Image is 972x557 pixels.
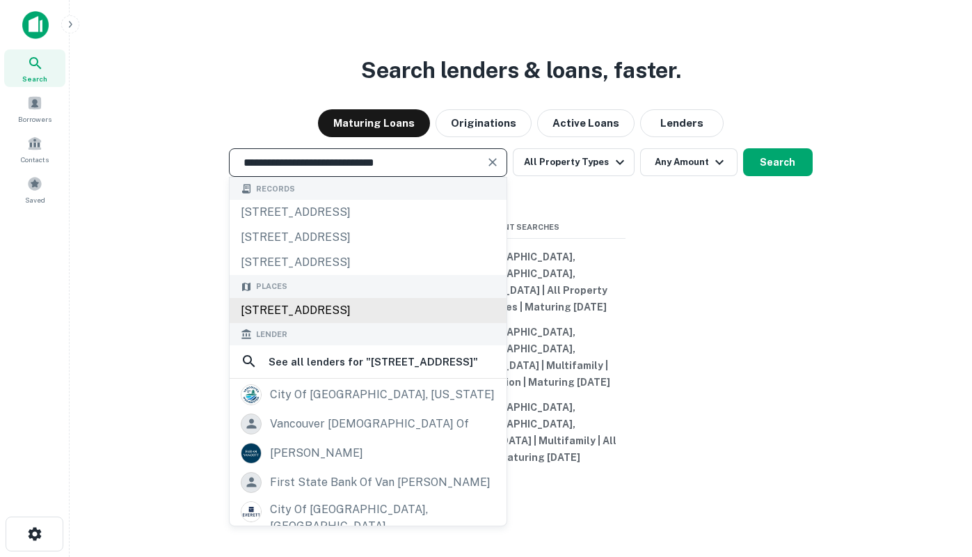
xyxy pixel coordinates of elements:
[241,502,261,521] img: picture
[241,385,261,405] img: picture
[230,200,507,225] div: [STREET_ADDRESS]
[230,409,507,439] a: vancouver [DEMOGRAPHIC_DATA] of
[902,401,972,468] iframe: Chat Widget
[270,414,469,434] div: vancouver [DEMOGRAPHIC_DATA] of
[256,281,287,292] span: Places
[436,109,532,137] button: Originations
[241,444,261,463] img: picture
[4,130,65,168] a: Contacts
[640,148,738,176] button: Any Amount
[230,250,507,275] div: [STREET_ADDRESS]
[417,244,626,320] button: [GEOGRAPHIC_DATA], [GEOGRAPHIC_DATA], [GEOGRAPHIC_DATA] | All Property Types | All Types | Maturi...
[230,298,507,323] div: [STREET_ADDRESS]
[318,109,430,137] button: Maturing Loans
[18,113,51,125] span: Borrowers
[21,154,49,165] span: Contacts
[537,109,635,137] button: Active Loans
[230,468,507,497] a: first state bank of van [PERSON_NAME]
[230,439,507,468] a: [PERSON_NAME]
[743,148,813,176] button: Search
[22,11,49,39] img: capitalize-icon.png
[4,49,65,87] a: Search
[256,183,295,195] span: Records
[270,384,495,405] div: city of [GEOGRAPHIC_DATA], [US_STATE]
[230,497,507,539] a: city of [GEOGRAPHIC_DATA], [GEOGRAPHIC_DATA]
[417,320,626,395] button: [GEOGRAPHIC_DATA], [GEOGRAPHIC_DATA], [GEOGRAPHIC_DATA] | Multifamily | New Construction | Maturi...
[513,148,634,176] button: All Property Types
[25,194,45,205] span: Saved
[256,329,287,340] span: Lender
[4,171,65,208] a: Saved
[270,472,491,493] div: first state bank of van [PERSON_NAME]
[230,225,507,250] div: [STREET_ADDRESS]
[230,380,507,409] a: city of [GEOGRAPHIC_DATA], [US_STATE]
[22,73,47,84] span: Search
[4,90,65,127] a: Borrowers
[483,152,502,172] button: Clear
[270,501,495,535] div: city of [GEOGRAPHIC_DATA], [GEOGRAPHIC_DATA]
[417,221,626,233] span: Recent Searches
[270,443,363,464] div: [PERSON_NAME]
[640,109,724,137] button: Lenders
[417,395,626,470] button: [GEOGRAPHIC_DATA], [GEOGRAPHIC_DATA], [GEOGRAPHIC_DATA] | Multifamily | All Types | Maturing [DATE]
[361,54,681,87] h3: Search lenders & loans, faster.
[269,354,478,370] h6: See all lenders for " [STREET_ADDRESS] "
